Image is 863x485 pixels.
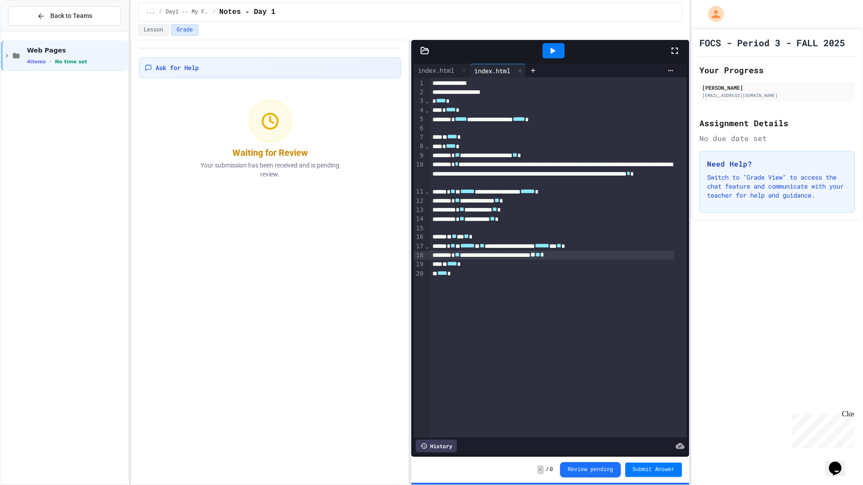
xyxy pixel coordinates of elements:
span: Fold line [425,106,429,114]
span: Ask for Help [156,63,199,72]
span: No time set [55,59,87,65]
button: Lesson [138,24,169,36]
span: Fold line [425,97,429,104]
span: • [49,58,51,65]
div: 1 [414,79,425,88]
div: index.html [414,66,458,75]
h1: FOCS - Period 3 - FALL 2025 [699,36,845,49]
div: [EMAIL_ADDRESS][DOMAIN_NAME] [702,92,852,99]
span: Web Pages [27,46,126,54]
h3: Need Help? [707,159,847,169]
div: 7 [414,133,425,142]
span: Notes - Day 1 [219,7,276,18]
iframe: chat widget [825,449,854,476]
div: 2 [414,88,425,97]
div: index.html [470,66,515,75]
button: Submit Answer [625,463,682,477]
div: 17 [414,242,425,251]
span: Fold line [425,188,429,195]
span: / [546,466,549,473]
div: 15 [414,224,425,233]
button: Back to Teams [8,6,121,26]
div: Chat with us now!Close [4,4,62,57]
p: Switch to "Grade View" to access the chat feature and communicate with your teacher for help and ... [707,173,847,200]
div: 5 [414,115,425,124]
div: No due date set [699,133,855,144]
span: Submit Answer [632,466,675,473]
span: Fold line [425,242,429,250]
div: History [416,440,457,452]
span: Back to Teams [50,11,92,21]
h2: Assignment Details [699,117,855,129]
div: 16 [414,233,425,242]
div: 10 [414,160,425,187]
span: ... [146,9,156,16]
div: 6 [414,124,425,133]
h2: Your Progress [699,64,855,76]
p: Your submission has been received and is pending review. [189,161,351,179]
button: Grade [171,24,199,36]
span: Fold line [425,142,429,150]
div: 12 [414,197,425,206]
div: My Account [698,4,726,24]
div: 8 [414,142,425,151]
div: Waiting for Review [232,146,308,159]
span: / [213,9,216,16]
div: 18 [414,251,425,260]
div: 4 [414,106,425,115]
span: 0 [550,466,553,473]
span: - [537,465,544,474]
div: index.html [470,64,526,77]
div: index.html [414,64,470,77]
span: / [159,9,162,16]
iframe: chat widget [788,410,854,448]
div: 19 [414,260,425,269]
div: 11 [414,187,425,196]
div: 9 [414,151,425,160]
div: 20 [414,269,425,278]
div: 3 [414,97,425,106]
div: 13 [414,206,425,215]
span: 4 items [27,59,46,65]
button: Review pending [560,462,621,477]
div: [PERSON_NAME] [702,84,852,92]
div: 14 [414,215,425,224]
span: Day1 -- My First Page [166,9,209,16]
